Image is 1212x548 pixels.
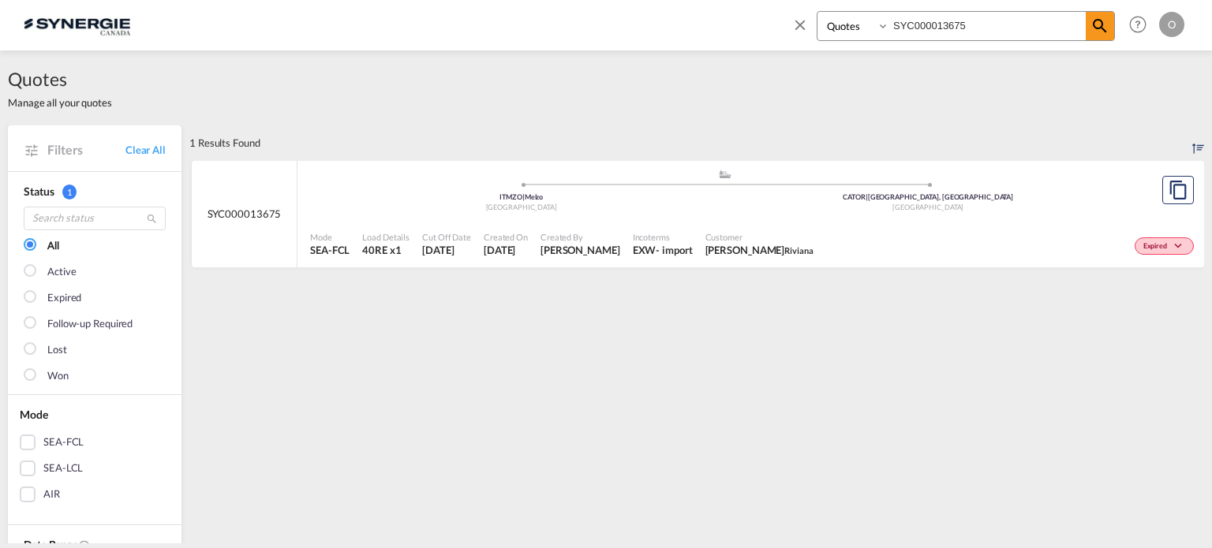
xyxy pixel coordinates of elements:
[189,125,260,160] div: 1 Results Found
[784,245,813,255] span: Riviana
[1086,12,1114,40] span: icon-magnify
[705,243,814,257] span: Mohammed Zrafi Riviana
[1124,11,1151,38] span: Help
[192,161,1204,268] div: SYC000013675 assets/icons/custom/ship-fill.svgassets/icons/custom/roll-o-plane.svgOriginMelzo Ita...
[1162,176,1194,204] button: Copy Quote
[1159,12,1184,37] div: O
[1143,241,1171,252] span: Expired
[362,243,410,257] span: 40RE x 1
[362,231,410,243] span: Load Details
[892,203,963,211] span: [GEOGRAPHIC_DATA]
[866,192,868,201] span: |
[484,231,528,243] span: Created On
[43,434,84,450] div: SEA-FCL
[47,368,69,384] div: Won
[1090,17,1109,35] md-icon: icon-magnify
[843,192,1013,201] span: CATOR [GEOGRAPHIC_DATA], [GEOGRAPHIC_DATA]
[1124,11,1159,39] div: Help
[522,192,525,201] span: |
[125,143,166,157] a: Clear All
[656,243,692,257] div: - import
[1171,242,1190,251] md-icon: icon-chevron-down
[499,192,543,201] span: ITMZO Melzo
[8,66,112,91] span: Quotes
[24,7,130,43] img: 1f56c880d42311ef80fc7dca854c8e59.png
[47,264,76,280] div: Active
[486,203,557,211] span: [GEOGRAPHIC_DATA]
[20,434,170,450] md-checkbox: SEA-FCL
[791,16,809,33] md-icon: icon-close
[47,238,59,254] div: All
[47,342,67,358] div: Lost
[43,486,60,502] div: AIR
[633,243,693,257] div: EXW import
[541,231,620,243] span: Created By
[24,185,54,198] span: Status
[310,231,350,243] span: Mode
[1169,181,1188,199] md-icon: assets/icons/custom/copyQuote.svg
[20,408,48,421] span: Mode
[633,243,656,257] div: EXW
[422,231,471,243] span: Cut Off Date
[716,170,735,178] md-icon: assets/icons/custom/ship-fill.svg
[541,243,620,257] span: Rosa Ho
[208,207,282,221] span: SYC000013675
[1192,125,1204,160] div: Sort by: Created On
[24,184,166,199] div: Status 1
[47,290,81,306] div: Expired
[633,231,693,243] span: Incoterms
[146,213,158,225] md-icon: icon-magnify
[422,243,471,257] span: 31 Jul 2025
[1135,237,1194,255] div: Change Status Here
[62,185,77,199] span: 1
[20,460,170,476] md-checkbox: SEA-LCL
[705,231,814,243] span: Customer
[20,486,170,502] md-checkbox: AIR
[24,207,166,230] input: Search status
[484,243,528,257] span: 31 Jul 2025
[47,141,125,158] span: Filters
[47,316,133,332] div: Follow-up Required
[791,11,817,49] span: icon-close
[310,243,350,257] span: SEA-FCL
[43,460,83,476] div: SEA-LCL
[8,95,112,110] span: Manage all your quotes
[889,12,1086,39] input: Enter Quotation Number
